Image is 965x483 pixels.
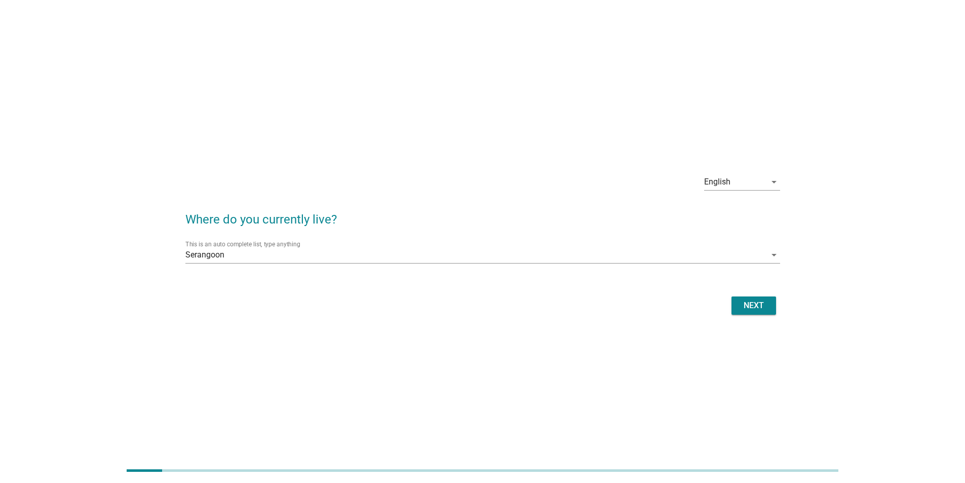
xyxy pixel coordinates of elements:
[740,300,768,312] div: Next
[768,249,780,261] i: arrow_drop_down
[731,296,776,315] button: Next
[185,250,224,259] span: Serangoon
[224,247,766,263] input: This is an auto complete list, type anything
[704,177,730,187] div: English
[185,200,780,229] h2: Where do you currently live?
[768,176,780,188] i: arrow_drop_down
